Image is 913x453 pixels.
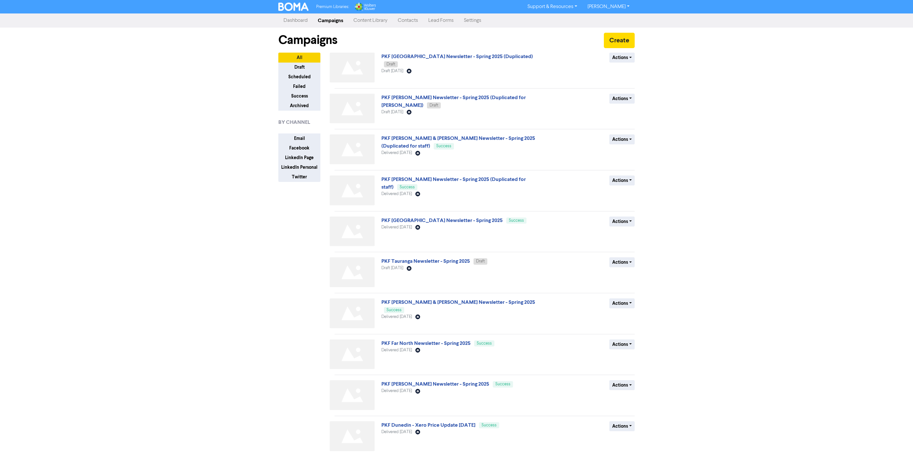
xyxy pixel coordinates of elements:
[604,33,635,48] button: Create
[381,53,533,60] a: PKF [GEOGRAPHIC_DATA] Newsletter - Spring 2025 (Duplicated)
[330,421,375,451] img: Not found
[381,266,403,270] span: Draft [DATE]
[393,14,423,27] a: Contacts
[381,422,475,428] a: PKF Dunedin - Xero Price Update [DATE]
[278,72,320,82] button: Scheduled
[278,91,320,101] button: Success
[381,348,412,352] span: Delivered [DATE]
[330,339,375,369] img: Not found
[509,218,524,223] span: Success
[609,257,635,267] button: Actions
[330,94,375,124] img: Not found
[381,94,526,108] a: PKF [PERSON_NAME] Newsletter - Spring 2025 (Duplicated for [PERSON_NAME])
[278,53,320,63] button: All
[381,135,535,149] a: PKF [PERSON_NAME] & [PERSON_NAME] Newsletter - Spring 2025 (Duplicated for staff)
[330,257,375,287] img: Not found
[381,151,412,155] span: Delivered [DATE]
[278,62,320,72] button: Draft
[609,380,635,390] button: Actions
[609,175,635,185] button: Actions
[436,144,451,148] span: Success
[381,69,403,73] span: Draft [DATE]
[482,423,497,427] span: Success
[381,430,412,434] span: Delivered [DATE]
[381,299,535,305] a: PKF [PERSON_NAME] & [PERSON_NAME] Newsletter - Spring 2025
[495,382,510,386] span: Success
[330,217,375,246] img: Not found
[459,14,486,27] a: Settings
[330,175,375,205] img: Not found
[381,340,471,346] a: PKF Far North Newsletter - Spring 2025
[313,14,348,27] a: Campaigns
[381,389,412,393] span: Delivered [DATE]
[387,62,395,66] span: Draft
[477,341,492,346] span: Success
[381,217,503,224] a: PKF [GEOGRAPHIC_DATA] Newsletter - Spring 2025
[582,2,635,12] a: [PERSON_NAME]
[381,315,412,319] span: Delivered [DATE]
[609,339,635,349] button: Actions
[609,217,635,226] button: Actions
[609,298,635,308] button: Actions
[330,298,375,328] img: Not found
[278,133,320,143] button: Email
[430,103,438,107] span: Draft
[609,134,635,144] button: Actions
[381,225,412,229] span: Delivered [DATE]
[316,5,349,9] span: Premium Libraries:
[278,162,320,172] button: LinkedIn Personal
[387,308,402,312] span: Success
[278,153,320,163] button: LinkedIn Page
[476,259,485,263] span: Draft
[348,14,393,27] a: Content Library
[609,421,635,431] button: Actions
[381,258,470,264] a: PKF Tauranga Newsletter - Spring 2025
[278,14,313,27] a: Dashboard
[278,101,320,111] button: Archived
[522,2,582,12] a: Support & Resources
[278,172,320,182] button: Twitter
[278,143,320,153] button: Facebook
[278,81,320,91] button: Failed
[400,185,415,189] span: Success
[330,134,375,164] img: Not found
[423,14,459,27] a: Lead Forms
[609,53,635,63] button: Actions
[278,3,309,11] img: BOMA Logo
[278,33,337,47] h1: Campaigns
[381,110,403,114] span: Draft [DATE]
[354,3,376,11] img: Wolters Kluwer
[330,380,375,410] img: Not found
[381,192,412,196] span: Delivered [DATE]
[278,118,310,126] span: BY CHANNEL
[330,53,375,82] img: Not found
[381,381,489,387] a: PKF [PERSON_NAME] Newsletter - Spring 2025
[609,94,635,104] button: Actions
[381,176,526,190] a: PKF [PERSON_NAME] Newsletter - Spring 2025 (Duplicated for staff)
